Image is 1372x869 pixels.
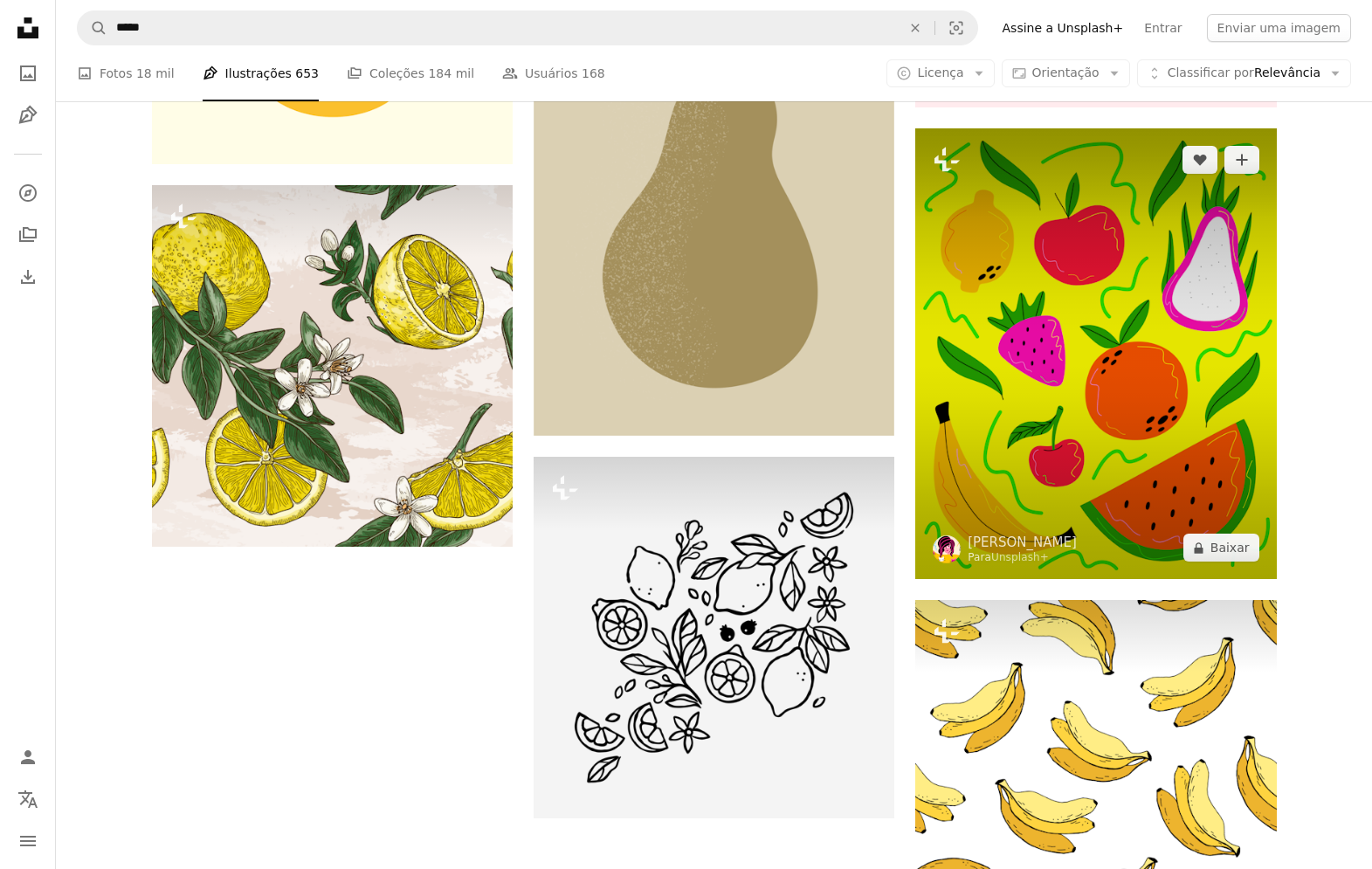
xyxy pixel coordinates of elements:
button: Enviar uma imagem [1207,14,1351,42]
a: Ilustrações [10,98,45,133]
a: Exibir a foto de Yeti Iglesias [915,345,1276,361]
img: Ir para o perfil de Yeti Iglesias [933,535,961,563]
a: Início — Unsplash [10,10,45,49]
span: Licença [917,66,963,79]
a: Fotos [10,56,45,91]
a: Explorar [10,176,45,210]
img: Lindo altamente detalhado linha arte estilo vintage padrão de limão sem costura com folhas e flor... [152,185,513,546]
a: Assine a Unsplash+ [992,14,1134,42]
button: Curtir [1182,146,1217,174]
span: Orientação [1032,66,1100,79]
a: Usuários 168 [502,45,605,101]
button: Baixar [1183,534,1259,562]
span: Relevância [1168,65,1320,82]
button: Orientação [1002,59,1130,87]
a: Lindo altamente detalhado linha arte estilo vintage padrão de limão sem costura com folhas e flor... [152,358,513,374]
button: Licença [886,59,994,87]
a: Um desenho preto e branco de limões e folhas [534,629,894,645]
form: Pesquise conteúdo visual em todo o site [77,10,978,45]
img: premium_vector-1712614649889-db1233d767e1 [915,128,1276,580]
div: Para [968,551,1077,565]
a: Fotos 18 mil [77,45,175,101]
span: 184 mil [428,64,474,83]
button: Pesquisa visual [935,11,977,45]
a: Entrar / Cadastrar-se [10,740,45,775]
button: Menu [10,824,45,859]
span: 18 mil [136,64,175,83]
button: Pesquise na Unsplash [78,11,107,45]
span: 168 [582,64,605,83]
span: Classificar por [1168,66,1254,79]
a: Entrar [1134,14,1192,42]
a: Coleções [10,217,45,252]
button: Limpar [896,11,934,45]
a: Coleções 184 mil [347,45,474,101]
button: Idioma [10,782,45,817]
button: Adicionar à coleção [1224,146,1259,174]
a: Histórico de downloads [10,259,45,294]
a: [PERSON_NAME] [968,534,1077,551]
button: Classificar porRelevância [1137,59,1351,87]
a: bananas fruta sem costura padrão vector fundo branco. [915,772,1276,788]
img: Um desenho preto e branco de limões e folhas [534,457,894,817]
a: Uma pêra estilizada contra um fundo neutro. [534,187,894,203]
a: Unsplash+ [991,551,1049,563]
